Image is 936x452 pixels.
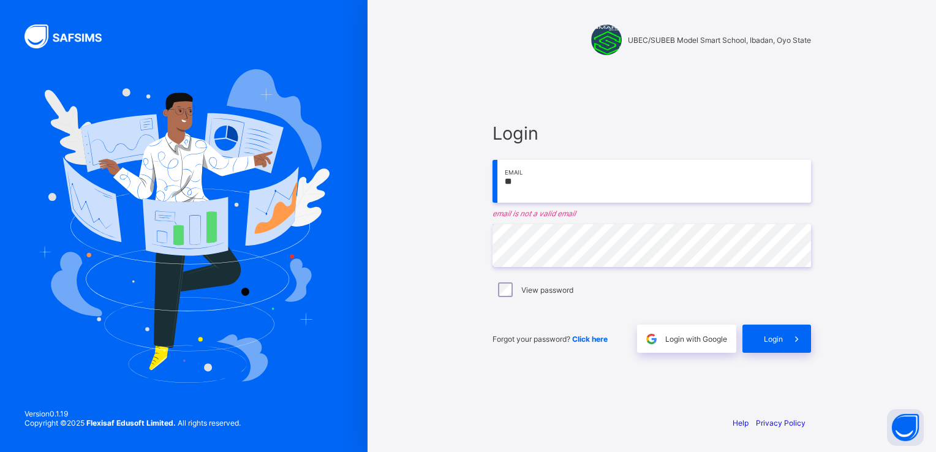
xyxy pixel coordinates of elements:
[764,334,783,344] span: Login
[25,418,241,428] span: Copyright © 2025 All rights reserved.
[25,24,116,48] img: SAFSIMS Logo
[86,418,176,428] strong: Flexisaf Edusoft Limited.
[521,285,573,295] label: View password
[733,418,749,428] a: Help
[493,334,608,344] span: Forgot your password?
[493,209,811,218] em: email is not a valid email
[572,334,608,344] a: Click here
[887,409,924,446] button: Open asap
[756,418,806,428] a: Privacy Policy
[38,69,330,383] img: Hero Image
[25,409,241,418] span: Version 0.1.19
[665,334,727,344] span: Login with Google
[628,36,811,45] span: UBEC/SUBEB Model Smart School, Ibadan, Oyo State
[493,122,811,144] span: Login
[644,332,659,346] img: google.396cfc9801f0270233282035f929180a.svg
